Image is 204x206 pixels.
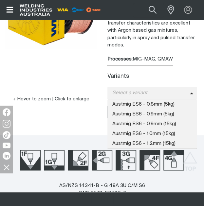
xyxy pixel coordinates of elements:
button: Scroll to top [183,151,197,166]
button: Hover to zoom | Click to enlarge [9,95,93,103]
img: Welding Position 4G [163,150,184,170]
img: Welding Position 1F [20,150,41,170]
img: Instagram [3,120,10,128]
img: YouTube [3,143,10,148]
span: Austmig ES6 - 0.9mm (15kg) [107,119,197,129]
span: Select a variant [107,89,190,97]
span: Austmig ES6 - 1.0mm (15kg) [107,129,197,139]
div: AS/NZS 14341-B - G 49A 3U C/M S6 AWS A5.18: ER70S-6 [59,182,145,197]
span: Austmig ES6 - 0.8mm (5kg) [107,99,197,109]
img: LinkedIn [3,152,10,160]
span: Austmig ES6 - 0.9mm (5kg) [107,109,197,119]
span: Filter [96,195,108,203]
label: Variants [107,74,129,79]
button: Search products [141,3,164,17]
img: TikTok [3,131,10,139]
img: Welding Position 2F [68,150,88,170]
img: Welding Position 3G Up [116,150,136,170]
img: Facebook [3,108,10,116]
span: Austmig ES6 - 1.2mm (15kg) [107,139,197,148]
div: MIG-MAG, GMAW [107,56,199,63]
button: Opens a panel where you can apply filters to the list of variants on the page. [91,195,113,203]
section: Filters for variants [3,195,201,203]
strong: Processes: [107,57,133,61]
input: Product name or item number... [133,3,164,17]
img: Welding Position 1G [44,150,65,170]
img: Welding Position 4F [139,150,160,170]
img: hide socials [1,162,12,173]
img: Welding Position 2G [92,150,112,170]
